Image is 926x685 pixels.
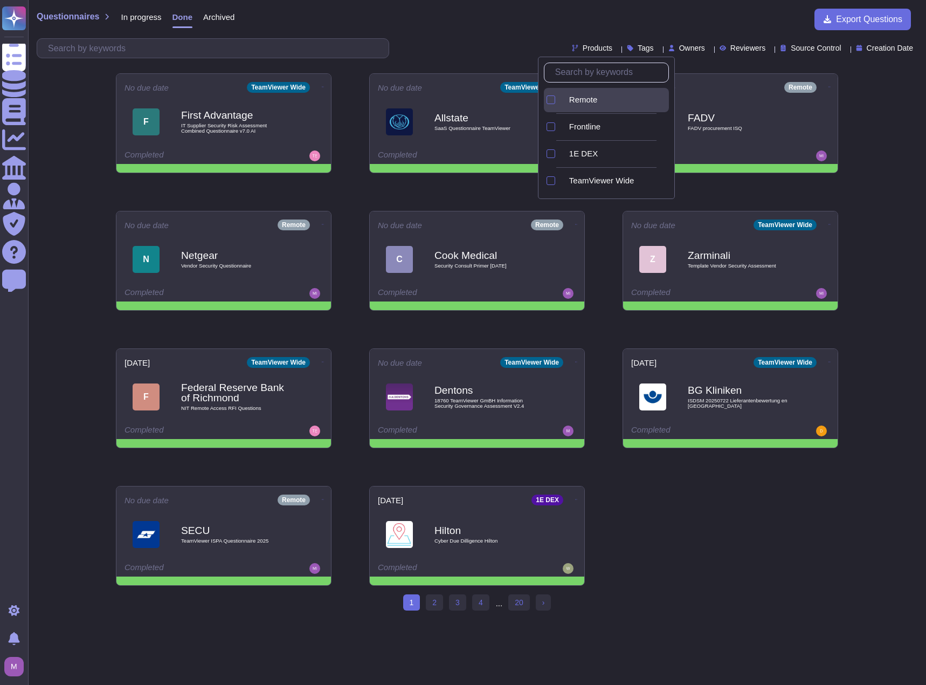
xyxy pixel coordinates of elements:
b: Zarminali [688,250,796,261]
img: user [563,288,573,299]
div: Remote [569,95,665,105]
span: Frontline [569,122,600,132]
a: 2 [426,594,443,611]
div: Z [639,246,666,273]
button: user [2,655,31,679]
span: In progress [121,13,161,21]
div: 1E DEX [569,149,665,159]
span: Done [172,13,193,21]
span: Remote [569,95,598,105]
div: Frontline [561,115,669,139]
div: F [133,108,160,135]
div: Completed [631,426,763,436]
img: user [563,563,573,574]
span: 1 [403,594,420,611]
div: TeamViewer Wide [247,357,310,368]
div: Frontline [561,121,565,133]
span: Cyber Due Dilligence Hilton [434,538,542,544]
div: Completed [378,563,510,574]
span: No due date [378,221,422,229]
img: user [816,288,827,299]
span: No due date [125,84,169,92]
span: No due date [631,221,675,229]
span: [DATE] [125,359,150,367]
div: 1E DEX [561,142,669,166]
span: SaaS Questionnaire TeamViewer [434,126,542,131]
div: Remote [531,220,563,230]
div: Completed [631,150,763,161]
span: [DATE] [631,359,657,367]
div: TeamViewer Wide [569,176,665,186]
b: Hilton [434,525,542,536]
span: Template Vendor Security Assessment [688,263,796,269]
img: user [309,426,320,436]
a: 4 [472,594,489,611]
div: Frontline [569,122,665,132]
b: BG Kliniken [688,385,796,395]
b: Cook Medical [434,250,542,261]
div: TeamViewer Wide [754,357,817,368]
input: Search by keywords [550,63,668,82]
div: ... [496,594,503,612]
b: Dentons [434,385,542,395]
img: Logo [639,383,666,410]
span: No due date [378,359,422,367]
span: Vendor Security Questionnaire [181,263,289,269]
span: No due date [125,221,169,229]
div: TeamViewer Wide [500,357,563,368]
span: Archived [203,13,234,21]
div: Remote [278,495,310,505]
a: 20 [508,594,530,611]
img: user [309,288,320,299]
div: Remote [561,88,669,112]
div: Remote [784,82,817,93]
b: Allstate [434,113,542,123]
div: Completed [125,563,257,574]
input: Search by keywords [43,39,389,58]
span: Reviewers [730,44,765,52]
div: N [133,246,160,273]
div: TeamViewer Wide [561,175,565,187]
img: user [4,657,24,676]
b: Federal Reserve Bank of Richmond [181,382,289,403]
span: No due date [378,84,422,92]
img: Logo [386,521,413,548]
b: FADV [688,113,796,123]
span: Tags [638,44,654,52]
div: C [386,246,413,273]
a: 3 [449,594,466,611]
span: TeamViewer Wide [569,176,634,186]
img: Logo [386,108,413,135]
div: Remote [561,94,565,106]
div: Completed [378,426,510,436]
div: F [133,383,160,410]
span: TeamViewer ISPA Questionnaire 2025 [181,538,289,544]
span: Security Consult Primer [DATE] [434,263,542,269]
b: First Advantage [181,110,289,120]
span: ISDSM 20250722 Lieferantenbewertung en [GEOGRAPHIC_DATA] [688,398,796,408]
span: Products [583,44,612,52]
span: Questionnaires [37,12,99,21]
span: Export Questions [836,15,902,24]
button: Export Questions [814,9,911,30]
div: Completed [631,288,763,299]
div: 1E DEX [531,495,563,505]
span: › [542,598,545,607]
div: Completed [378,150,510,161]
img: Logo [133,521,160,548]
div: Completed [125,426,257,436]
span: 18760 TeamViewer GmBH Information Security Governance Assessment V2.4 [434,398,542,408]
span: NIT Remote Access RFI Questions [181,406,289,411]
span: [DATE] [378,496,403,504]
span: 1E DEX [569,149,598,159]
img: user [563,426,573,436]
span: FADV procurement ISQ [688,126,796,131]
img: user [309,150,320,161]
span: No due date [125,496,169,504]
div: TeamViewer Wide [500,82,563,93]
span: Creation Date [867,44,913,52]
b: SECU [181,525,289,536]
div: Completed [378,288,510,299]
div: Completed [125,288,257,299]
img: Logo [386,383,413,410]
